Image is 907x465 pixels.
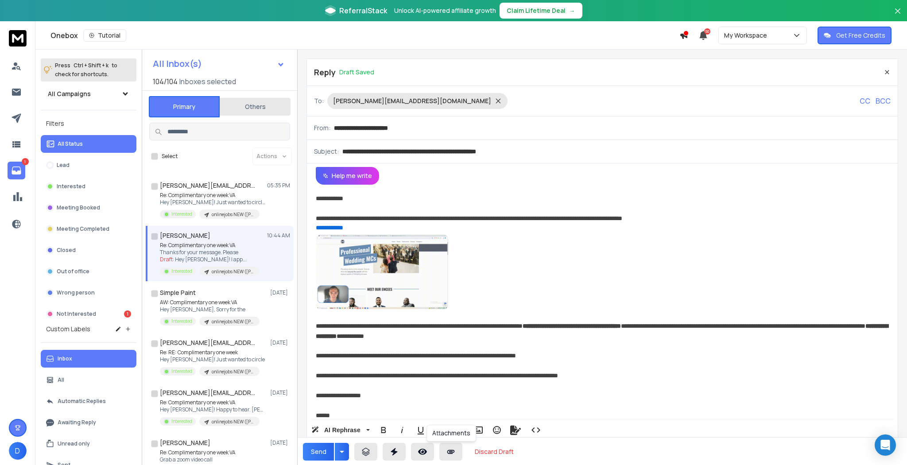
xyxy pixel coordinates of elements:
[212,211,254,218] p: onlinejobs NEW ([PERSON_NAME] add to this one)
[267,182,290,189] p: 05:35 PM
[303,443,334,461] button: Send
[875,434,896,456] div: Open Intercom Messenger
[270,339,290,346] p: [DATE]
[333,97,491,105] p: [PERSON_NAME][EMAIL_ADDRESS][DOMAIN_NAME]
[212,268,254,275] p: onlinejobs NEW ([PERSON_NAME] add to this one)
[267,232,290,239] p: 10:44 AM
[836,31,885,40] p: Get Free Credits
[171,268,192,275] p: Interested
[339,5,387,16] span: ReferralStack
[314,147,339,156] p: Subject:
[160,399,266,406] p: Re: Complimentary one week VA
[55,61,117,79] p: Press to check for shortcuts.
[57,289,95,296] p: Wrong person
[451,421,468,439] button: Insert Link (Ctrl+K)
[375,421,392,439] button: Bold (Ctrl+B)
[41,178,136,195] button: Interested
[162,153,178,160] label: Select
[124,310,131,318] div: 1
[431,421,448,439] button: More Text
[50,29,679,42] div: Onebox
[310,421,372,439] button: AI Rephrase
[270,439,290,446] p: [DATE]
[41,85,136,103] button: All Campaigns
[41,135,136,153] button: All Status
[468,443,521,461] button: Discard Draft
[470,421,487,439] button: Insert Image (Ctrl+P)
[426,425,476,442] div: Attachments
[41,435,136,453] button: Unread only
[212,368,254,375] p: onlinejobs NEW ([PERSON_NAME] add to this one)
[160,338,257,347] h1: [PERSON_NAME][EMAIL_ADDRESS][DOMAIN_NAME]
[58,355,72,362] p: Inbox
[860,96,870,106] p: CC
[212,318,254,325] p: onlinejobs NEW ([PERSON_NAME] add to this one)
[57,204,100,211] p: Meeting Booked
[58,140,83,147] p: All Status
[314,124,330,132] p: From:
[160,231,210,240] h1: [PERSON_NAME]
[9,442,27,460] button: D
[153,76,178,87] span: 104 / 104
[220,97,291,116] button: Others
[818,27,891,44] button: Get Free Credits
[160,438,210,447] h1: [PERSON_NAME]
[58,376,64,384] p: All
[339,68,374,77] p: Draft Saved
[8,162,25,179] a: 1
[160,242,260,249] p: Re: Complimentary one week VA
[58,419,96,426] p: Awaiting Reply
[22,158,29,165] p: 1
[41,350,136,368] button: Inbox
[160,349,265,356] p: Re: RE: Complimentary one week
[507,421,524,439] button: Signature
[175,256,247,263] span: Hey [PERSON_NAME]! I app ...
[160,192,266,199] p: Re: Complimentary one week VA
[41,241,136,259] button: Closed
[41,220,136,238] button: Meeting Completed
[41,371,136,389] button: All
[724,31,771,40] p: My Workspace
[500,3,582,19] button: Claim Lifetime Deal→
[394,6,496,15] p: Unlock AI-powered affiliate growth
[270,289,290,296] p: [DATE]
[179,76,236,87] h3: Inboxes selected
[57,247,76,254] p: Closed
[41,156,136,174] button: Lead
[57,183,85,190] p: Interested
[57,268,89,275] p: Out of office
[146,55,292,73] button: All Inbox(s)
[41,199,136,217] button: Meeting Booked
[892,5,903,27] button: Close banner
[41,392,136,410] button: Automatic Replies
[41,117,136,130] h3: Filters
[316,167,379,185] button: Help me write
[171,418,192,425] p: Interested
[171,368,192,375] p: Interested
[569,6,575,15] span: →
[270,389,290,396] p: [DATE]
[57,162,70,169] p: Lead
[160,249,260,256] p: Thanks for your message. Please
[160,406,266,413] p: Hey [PERSON_NAME]! Happy to hear. [PERSON_NAME]
[57,225,109,232] p: Meeting Completed
[72,60,110,70] span: Ctrl + Shift + k
[41,305,136,323] button: Not Interested1
[314,97,324,105] p: To:
[153,59,202,68] h1: All Inbox(s)
[160,456,260,463] p: Grab a zoom video call
[171,318,192,325] p: Interested
[149,96,220,117] button: Primary
[160,199,266,206] p: Hey [PERSON_NAME]! Just wanted to circle back
[322,426,362,434] span: AI Rephrase
[160,288,196,297] h1: Simple Paint
[160,449,260,456] p: Re: Complimentary one week VA
[160,356,265,363] p: Hey [PERSON_NAME]! Just wanted to circle
[171,211,192,217] p: Interested
[160,299,260,306] p: AW: Complimentary one week VA
[57,310,96,318] p: Not Interested
[876,96,891,106] p: BCC
[314,66,336,78] p: Reply
[212,418,254,425] p: onlinejobs NEW ([PERSON_NAME] add to this one)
